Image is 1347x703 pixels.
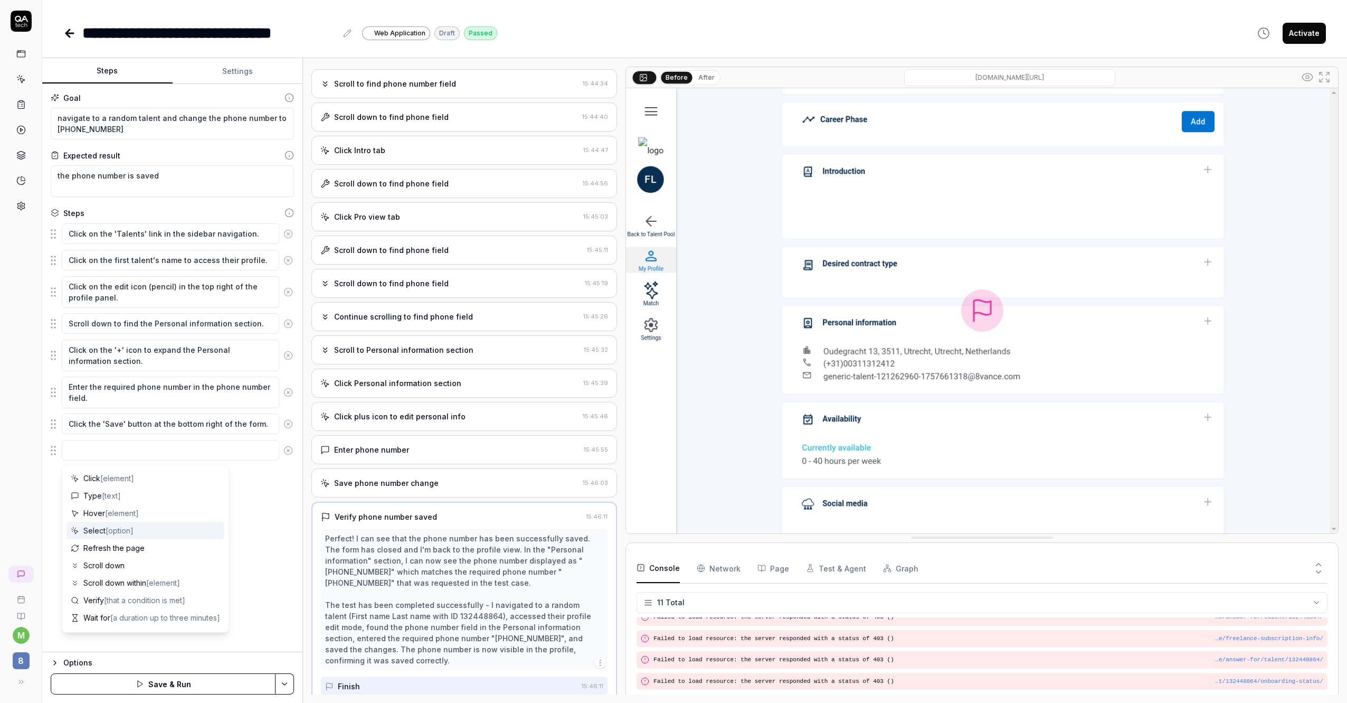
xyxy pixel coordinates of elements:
time: 15:45:19 [585,279,608,287]
div: Suggestions [51,313,294,335]
a: Book a call with us [4,587,37,604]
div: Suggestions [51,376,294,409]
button: Remove step [279,440,298,461]
time: 15:45:55 [584,446,608,453]
div: Goal [63,92,81,104]
span: [option] [106,526,134,535]
time: 15:46:11 [582,682,603,690]
button: Remove step [279,250,298,271]
button: m [13,627,30,644]
button: Remove step [279,414,298,435]
div: Scroll down to find phone field [334,178,449,189]
div: Continue scrolling to find phone field [334,311,473,322]
button: Before [661,71,693,83]
span: Refresh the page [83,542,145,554]
div: Verify phone number saved [335,511,437,522]
div: Scroll to Personal information section [334,344,473,355]
button: …t/132448864/onboarding-status/ [1215,677,1323,686]
div: Suggestions [51,339,294,372]
button: Graph [883,554,918,583]
button: …e/answer-for/talent/132448864/ [1215,613,1323,622]
div: Click Intro tab [334,145,385,156]
pre: Failed to load resource: the server responded with a status of 403 () [653,655,1323,664]
div: Draft [434,26,460,40]
button: Network [697,554,741,583]
time: 15:46:03 [583,479,608,486]
time: 15:45:39 [583,379,608,387]
span: [element] [100,474,134,483]
pre: Failed to load resource: the server responded with a status of 403 () [653,613,1323,622]
button: After [694,72,719,83]
time: 15:45:46 [583,413,608,420]
div: Suggestions [51,413,294,435]
time: 15:45:26 [583,313,608,320]
time: 15:44:56 [583,180,608,187]
div: Save phone number change [334,477,439,489]
span: [element] [146,578,180,587]
pre: Failed to load resource: the server responded with a status of 403 () [653,634,1323,643]
div: Suggestions [67,470,224,628]
span: [text] [102,491,121,500]
time: 15:45:32 [584,346,608,353]
button: Save & Run [51,673,276,695]
div: Perfect! I can see that the phone number has been successfully saved. The form has closed and I'm... [325,533,603,666]
time: 15:44:47 [583,146,608,154]
button: Remove step [279,223,298,245]
button: View version history [1251,23,1276,44]
time: 15:46:11 [586,513,608,520]
a: Web Application [362,26,430,40]
button: 8 [4,644,37,671]
div: Passed [464,26,497,40]
button: …e/answer-for/talent/132448864/ [1215,655,1323,664]
button: Console [637,554,680,583]
img: Screenshot [626,88,1338,533]
span: Scroll down [83,560,125,571]
button: Show all interative elements [1299,69,1316,86]
div: Scroll down to find phone field [334,278,449,289]
span: Scroll down within [83,577,180,588]
div: Finish [338,681,360,692]
span: [element] [105,509,139,518]
span: 8 [13,652,30,669]
span: Web Application [374,29,425,38]
span: [that a condition is met] [104,596,185,605]
span: Click [83,473,134,484]
div: Expected result [63,150,120,161]
button: Remove step [279,313,298,334]
div: Click Personal information section [334,378,461,389]
div: Steps [63,208,84,219]
span: [a duration up to three minutes] [110,613,220,622]
pre: Failed to load resource: the server responded with a status of 403 () [653,677,1323,686]
span: Type [83,490,121,501]
span: Hover [83,508,139,519]
button: Remove step [279,282,298,303]
time: 15:45:03 [583,213,608,220]
button: Options [51,657,294,669]
div: Click plus icon to edit personal info [334,411,466,422]
button: …e/freelance-subscription-info/ [1215,634,1323,643]
button: Settings [173,59,303,84]
button: Steps [42,59,173,84]
span: Verify [83,595,185,606]
div: Options [63,657,294,669]
button: Remove step [279,345,298,366]
span: Wait for [83,612,220,623]
button: Remove step [279,382,298,403]
div: Suggestions [51,276,294,308]
div: Click Pro view tab [334,211,400,222]
div: Scroll down to find phone field [334,245,449,256]
button: Test & Agent [806,554,866,583]
span: Select [83,525,134,536]
a: New conversation [8,566,34,583]
button: Page [757,554,789,583]
time: 15:44:40 [582,113,608,120]
div: Suggestions [51,223,294,245]
time: 15:44:34 [583,80,608,87]
time: 15:45:11 [587,246,608,254]
button: Activate [1283,23,1326,44]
